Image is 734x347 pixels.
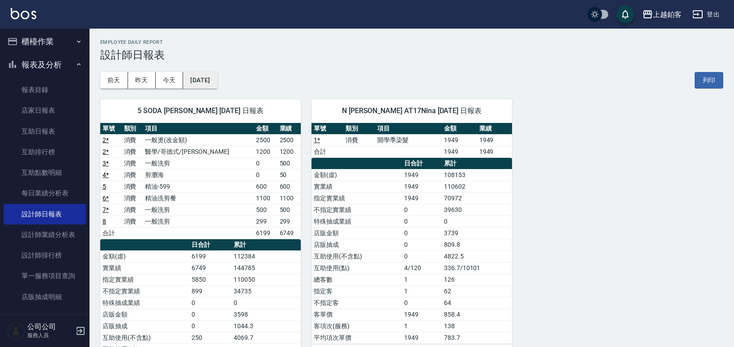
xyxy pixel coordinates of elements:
[277,146,301,157] td: 1200
[477,134,512,146] td: 1949
[402,332,442,343] td: 1949
[402,262,442,274] td: 4/120
[402,309,442,320] td: 1949
[100,39,723,45] h2: Employee Daily Report
[231,285,301,297] td: 34735
[402,239,442,250] td: 0
[122,157,143,169] td: 消費
[143,134,254,146] td: 一般燙(改金額)
[143,216,254,227] td: 一般洗剪
[4,30,86,53] button: 櫃檯作業
[442,169,512,181] td: 108153
[442,134,477,146] td: 1949
[189,239,231,251] th: 日合計
[277,123,301,135] th: 業績
[442,285,512,297] td: 62
[128,72,156,89] button: 昨天
[189,250,231,262] td: 6199
[442,123,477,135] th: 金額
[322,106,501,115] span: N [PERSON_NAME] AT17Nina [DATE] 日報表
[7,322,25,340] img: Person
[27,322,73,331] h5: 公司公司
[4,183,86,203] a: 每日業績分析表
[653,9,682,20] div: 上越鉑客
[402,204,442,216] td: 0
[254,181,277,192] td: 600
[254,227,277,239] td: 6199
[312,274,402,285] td: 總客數
[442,332,512,343] td: 783.7
[442,239,512,250] td: 809.8
[100,285,189,297] td: 不指定實業績
[402,192,442,204] td: 1949
[312,146,343,157] td: 合計
[312,181,402,192] td: 實業績
[4,266,86,286] a: 單一服務項目查詢
[402,320,442,332] td: 1
[402,274,442,285] td: 1
[254,123,277,135] th: 金額
[312,250,402,262] td: 互助使用(不含點)
[143,123,254,135] th: 項目
[402,297,442,309] td: 0
[442,146,477,157] td: 1949
[312,320,402,332] td: 客項次(服務)
[4,311,86,334] button: 客戶管理
[312,309,402,320] td: 客單價
[122,192,143,204] td: 消費
[231,239,301,251] th: 累計
[689,6,723,23] button: 登出
[100,250,189,262] td: 金額(虛)
[4,142,86,162] a: 互助排行榜
[254,216,277,227] td: 299
[442,309,512,320] td: 858.4
[231,332,301,343] td: 4069.7
[122,181,143,192] td: 消費
[402,181,442,192] td: 1949
[143,204,254,216] td: 一般洗剪
[100,297,189,309] td: 特殊抽成業績
[343,134,375,146] td: 消費
[277,192,301,204] td: 1100
[4,224,86,245] a: 設計師業績分析表
[254,146,277,157] td: 1200
[312,204,402,216] td: 不指定實業績
[277,157,301,169] td: 500
[402,285,442,297] td: 1
[477,146,512,157] td: 1949
[442,262,512,274] td: 336.7/10101
[442,216,512,227] td: 0
[189,309,231,320] td: 0
[100,262,189,274] td: 實業績
[442,204,512,216] td: 39630
[442,192,512,204] td: 70972
[312,297,402,309] td: 不指定客
[100,274,189,285] td: 指定實業績
[100,72,128,89] button: 前天
[189,332,231,343] td: 250
[277,181,301,192] td: 600
[143,169,254,181] td: 剪瀏海
[4,245,86,266] a: 設計師排行榜
[312,262,402,274] td: 互助使用(點)
[254,169,277,181] td: 0
[254,192,277,204] td: 1100
[111,106,290,115] span: 5 SODA [PERSON_NAME] [DATE] 日報表
[231,297,301,309] td: 0
[375,134,442,146] td: 開學季染髮
[189,274,231,285] td: 5850
[100,332,189,343] td: 互助使用(不含點)
[4,121,86,142] a: 互助日報表
[100,320,189,332] td: 店販抽成
[442,274,512,285] td: 126
[231,320,301,332] td: 1044.3
[442,297,512,309] td: 64
[402,250,442,262] td: 0
[312,123,343,135] th: 單號
[639,5,685,24] button: 上越鉑客
[231,262,301,274] td: 144785
[477,123,512,135] th: 業績
[4,53,86,76] button: 報表及分析
[442,158,512,169] th: 累計
[4,100,86,121] a: 店家日報表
